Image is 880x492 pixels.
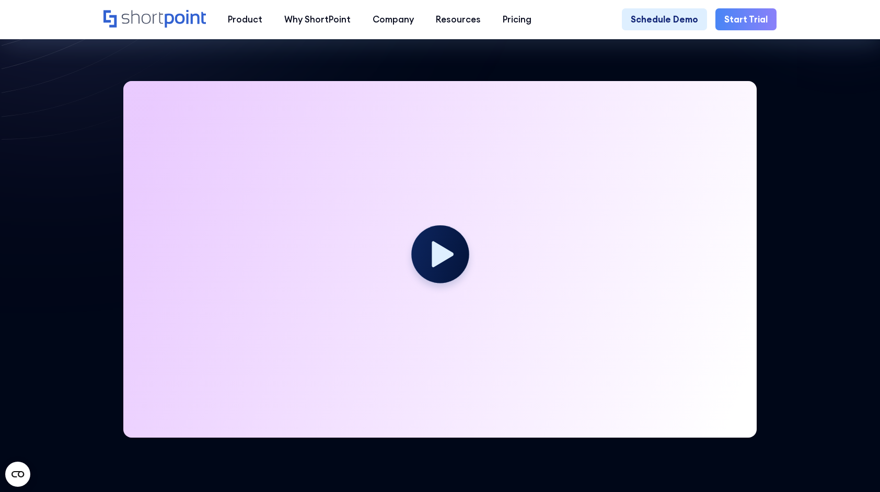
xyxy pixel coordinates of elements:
[362,8,425,30] a: Company
[503,13,531,26] div: Pricing
[273,8,362,30] a: Why ShortPoint
[622,8,707,30] a: Schedule Demo
[828,442,880,492] iframe: Chat Widget
[284,13,351,26] div: Why ShortPoint
[228,13,262,26] div: Product
[5,462,30,487] button: Open CMP widget
[828,442,880,492] div: Chatwidget
[492,8,542,30] a: Pricing
[436,13,481,26] div: Resources
[425,8,492,30] a: Resources
[103,10,206,29] a: Home
[373,13,414,26] div: Company
[715,8,777,30] a: Start Trial
[217,8,273,30] a: Product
